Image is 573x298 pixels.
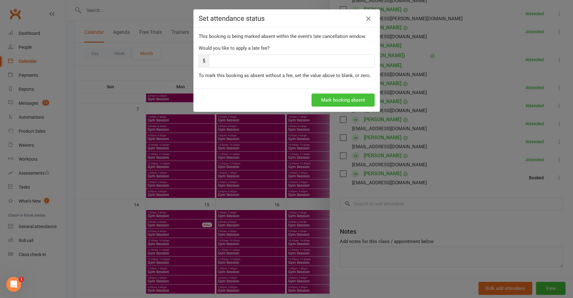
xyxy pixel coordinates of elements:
[199,72,375,79] div: To mark this booking as absent without a fee, set the value above to blank, or zero.
[199,54,209,67] span: $
[199,15,375,22] h4: Set attendance status
[19,277,24,282] span: 1
[199,33,375,40] div: This booking is being marked absent within the event's late cancellation window.
[363,14,373,24] a: Close
[6,277,21,292] iframe: Intercom live chat
[312,94,375,107] button: Mark booking absent
[199,44,375,52] div: Would you like to apply a late fee?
